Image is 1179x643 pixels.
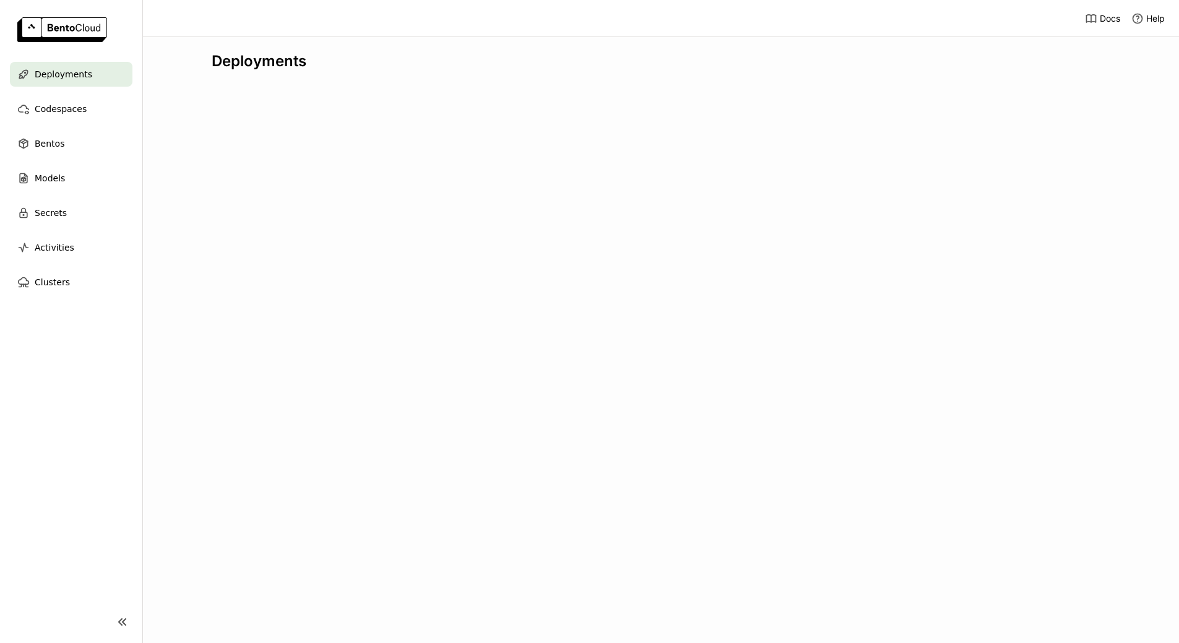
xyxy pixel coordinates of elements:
[10,166,132,191] a: Models
[35,171,65,186] span: Models
[1146,13,1165,24] span: Help
[35,101,87,116] span: Codespaces
[35,205,67,220] span: Secrets
[35,67,92,82] span: Deployments
[10,131,132,156] a: Bentos
[35,240,74,255] span: Activities
[10,270,132,295] a: Clusters
[35,136,64,151] span: Bentos
[1131,12,1165,25] div: Help
[212,52,1110,71] div: Deployments
[10,201,132,225] a: Secrets
[17,17,107,42] img: logo
[35,275,70,290] span: Clusters
[10,235,132,260] a: Activities
[1085,12,1120,25] a: Docs
[1100,13,1120,24] span: Docs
